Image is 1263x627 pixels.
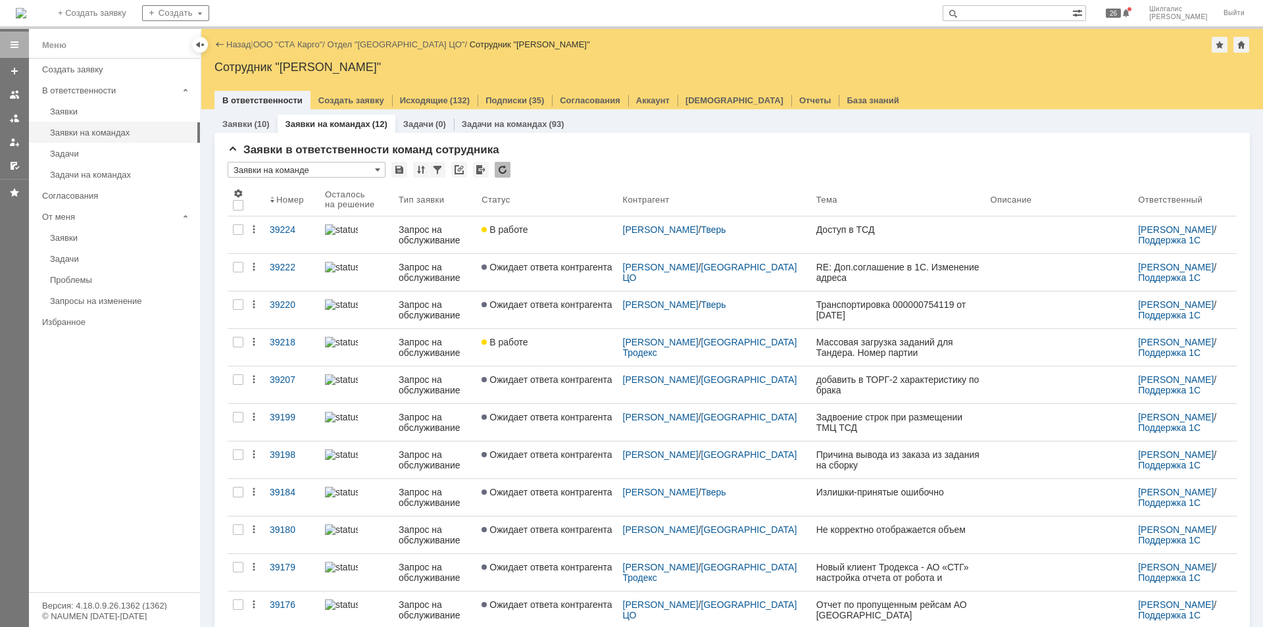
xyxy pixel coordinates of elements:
[37,59,197,80] a: Создать заявку
[1138,262,1231,283] div: /
[222,95,303,105] a: В ответственности
[473,162,489,178] div: Экспорт списка
[249,449,259,460] div: Действия
[549,119,564,129] div: (93)
[325,487,358,497] img: statusbar-100 (1).png
[45,270,197,290] a: Проблемы
[264,216,320,253] a: 39224
[320,404,393,441] a: statusbar-100 (1).png
[482,262,612,272] span: Ожидает ответа контрагента
[685,95,783,105] a: [DEMOGRAPHIC_DATA]
[270,562,314,572] div: 39179
[325,337,358,347] img: statusbar-60 (1).png
[50,149,192,159] div: Задачи
[42,38,66,53] div: Меню
[264,554,320,591] a: 39179
[482,337,528,347] span: В работе
[264,441,320,478] a: 39198
[16,8,26,18] a: Перейти на домашнюю страницу
[816,374,980,395] div: добавить в ТОРГ-2 характеристику по брака
[45,122,197,143] a: Заявки на командах
[325,189,378,209] div: Осталось на решение
[1138,195,1202,205] div: Ответственный
[50,296,192,306] div: Запросы на изменение
[623,562,699,572] a: [PERSON_NAME]
[16,8,26,18] img: logo
[701,299,726,310] a: Тверь
[811,183,985,216] th: Тема
[1138,535,1201,545] a: Поддержка 1С
[1138,224,1214,235] a: [PERSON_NAME]
[476,366,617,403] a: Ожидает ответа контрагента
[399,224,471,245] div: Запрос на обслуживание
[264,329,320,366] a: 39218
[623,412,699,422] a: [PERSON_NAME]
[623,374,699,385] a: [PERSON_NAME]
[1149,5,1208,13] span: Шилгалис
[623,337,806,358] div: /
[249,337,259,347] div: Действия
[320,554,393,591] a: statusbar-100 (1).png
[372,119,387,129] div: (12)
[251,39,253,49] div: |
[816,599,980,620] div: Отчет по пропущенным рейсам АО [GEOGRAPHIC_DATA]
[45,143,197,164] a: Задачи
[1072,6,1085,18] span: Расширенный поиск
[1138,562,1214,572] a: [PERSON_NAME]
[482,487,612,497] span: Ожидает ответа контрагента
[1138,449,1231,470] div: /
[623,524,806,535] div: /
[4,132,25,153] a: Мои заявки
[462,119,547,129] a: Задачи на командах
[192,37,208,53] div: Скрыть меню
[270,524,314,535] div: 39180
[254,119,269,129] div: (10)
[399,299,471,320] div: Запрос на обслуживание
[42,601,187,610] div: Версия: 4.18.0.9.26.1362 (1362)
[270,299,314,310] div: 39220
[476,404,617,441] a: Ожидает ответа контрагента
[50,170,192,180] div: Задачи на командах
[264,516,320,553] a: 39180
[393,366,476,403] a: Запрос на обслуживание
[325,599,358,610] img: statusbar-15 (1).png
[320,516,393,553] a: statusbar-100 (1).png
[214,61,1250,74] div: Сотрудник "[PERSON_NAME]"
[399,195,444,205] div: Тип заявки
[249,524,259,535] div: Действия
[393,183,476,216] th: Тип заявки
[623,299,699,310] a: [PERSON_NAME]
[399,487,471,508] div: Запрос на обслуживание
[393,554,476,591] a: Запрос на обслуживание
[476,254,617,291] a: Ожидает ответа контрагента
[623,195,670,205] div: Контрагент
[1138,599,1214,610] a: [PERSON_NAME]
[1138,572,1201,583] a: Поддержка 1С
[623,337,699,347] a: [PERSON_NAME]
[264,479,320,516] a: 39184
[222,119,252,129] a: Заявки
[393,254,476,291] a: Запрос на обслуживание
[270,337,314,347] div: 39218
[623,599,806,620] div: /
[45,228,197,248] a: Заявки
[249,262,259,272] div: Действия
[320,216,393,253] a: statusbar-100 (1).png
[1138,497,1201,508] a: Поддержка 1С
[811,216,985,253] a: Доступ в ТСД
[45,164,197,185] a: Задачи на командах
[45,249,197,269] a: Задачи
[476,291,617,328] a: Ожидает ответа контрагента
[270,262,314,272] div: 39222
[276,195,304,205] div: Номер
[264,183,320,216] th: Номер
[1138,487,1214,497] a: [PERSON_NAME]
[623,524,699,535] a: [PERSON_NAME]
[701,224,726,235] a: Тверь
[816,195,837,205] div: Тема
[816,562,980,583] div: Новый клиент Тродекса - АО «СТГ» настройка отчета от робота и настройка МХ по ЭДО
[1138,224,1231,245] div: /
[482,374,612,385] span: Ожидает ответа контрагента
[320,366,393,403] a: statusbar-60 (1).png
[1138,562,1231,583] div: /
